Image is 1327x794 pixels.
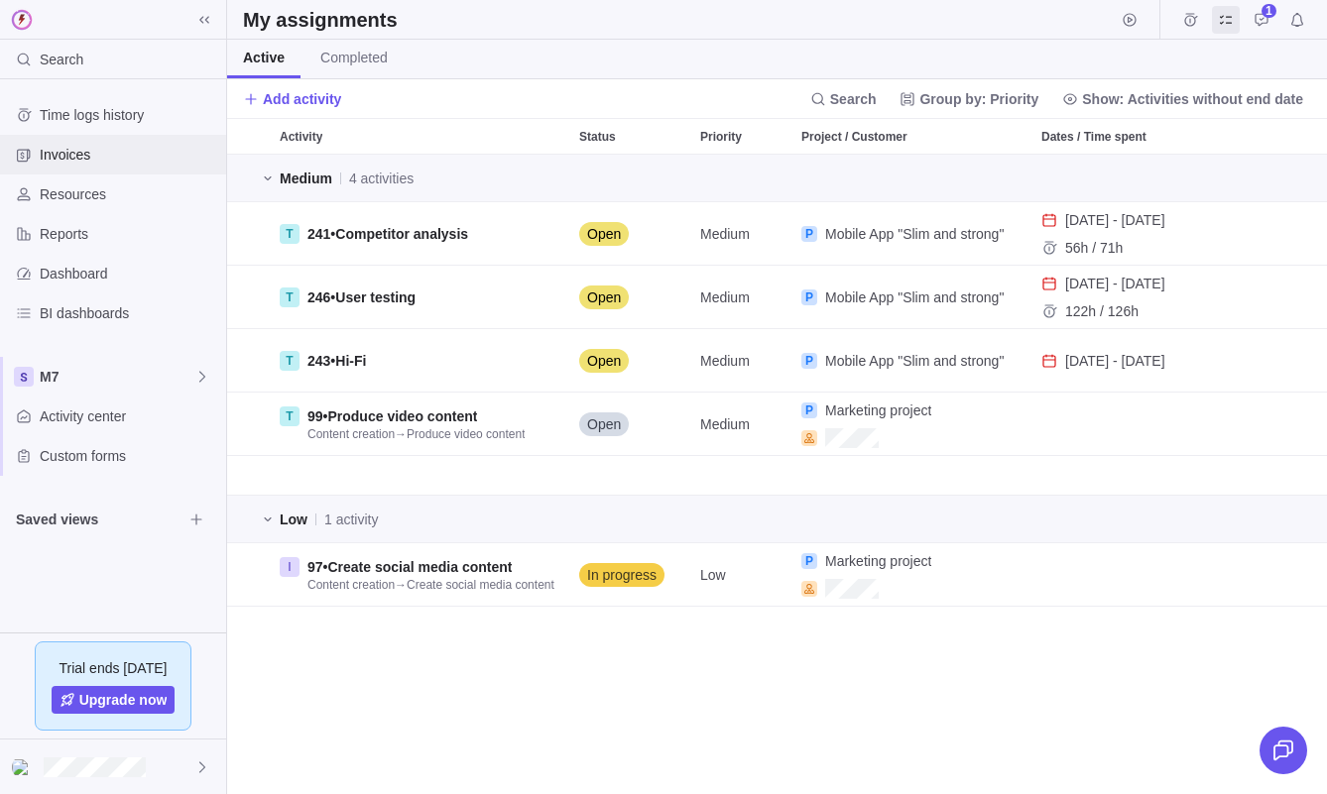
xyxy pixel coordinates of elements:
[307,353,330,369] span: 243
[571,543,692,607] div: Status
[1212,15,1240,31] a: My assignments
[692,266,793,328] div: Medium
[1176,6,1204,34] span: Time logs
[12,755,36,779] div: Emily Halvorson
[1054,85,1311,113] span: Show: Activities without end date
[892,85,1046,113] span: Group by: Priority
[324,510,378,529] span: 1 activity
[407,578,554,592] span: Create social media content
[825,402,931,418] span: Marketing project
[1065,210,1165,230] span: 16 Dec - 27 Dec, 2024
[692,393,793,456] div: Priority
[1041,127,1146,147] span: Dates / Time spent
[40,224,218,244] span: Reports
[919,89,1038,109] span: Group by: Priority
[1248,15,1275,31] a: Approval requests
[307,559,323,575] span: 97
[825,224,1004,244] a: Mobile App "Slim and strong"
[272,543,571,607] div: Activity
[335,353,366,369] span: Hi-Fi
[579,127,616,147] span: Status
[307,427,395,441] span: Content creation
[1033,456,1254,496] div: Dates / Time spent
[793,543,1033,607] div: Project / Customer
[825,287,1004,307] a: Mobile App "Slim and strong"
[280,169,332,188] span: Medium
[307,224,468,244] span: •
[40,184,218,204] span: Resources
[40,145,218,165] span: Invoices
[280,351,300,371] div: T
[272,456,571,496] div: Activity
[571,329,692,393] div: Status
[307,577,554,593] span: →
[587,565,657,585] span: In progress
[16,510,182,529] span: Saved views
[801,289,817,305] div: P
[280,510,307,529] span: Low
[280,406,300,426] div: T
[307,408,323,424] span: 99
[825,551,931,571] a: Marketing project
[307,426,525,442] span: →
[587,414,621,434] span: Open
[280,557,300,577] div: I
[692,202,793,265] div: Medium
[307,226,330,242] span: 241
[40,406,218,426] span: Activity center
[272,119,571,154] div: Activity
[825,351,1004,371] a: Mobile App "Slim and strong"
[801,226,817,242] div: P
[1065,238,1123,258] span: Time spent: 56h. Time left: 15h
[79,690,168,710] span: Upgrade now
[40,446,218,466] span: Custom forms
[40,264,218,284] span: Dashboard
[182,506,210,533] span: Browse views
[1283,15,1311,31] a: Notifications
[280,224,300,244] div: T
[802,85,885,113] span: Search
[349,169,414,188] span: 4 activities
[1212,6,1240,34] span: My assignments
[692,329,793,393] div: Priority
[40,303,218,323] span: BI dashboards
[407,427,525,441] span: Produce video content
[12,759,36,775] img: Show
[307,557,512,577] span: •
[692,543,793,607] div: Priority
[587,351,621,371] span: Open
[272,393,571,456] div: Activity
[1033,543,1254,607] div: Dates / Time spent
[801,127,907,147] span: Project / Customer
[327,559,512,575] span: Create social media content
[272,266,571,329] div: Activity
[1116,6,1144,34] span: Start timer
[52,686,176,714] span: Upgrade now
[335,226,468,242] span: Competitor analysis
[793,456,1033,496] div: Project / Customer
[335,289,416,305] span: User testing
[700,127,742,147] span: Priority
[692,329,793,392] div: Medium
[793,266,1033,329] div: Project / Customer
[307,578,395,592] span: Content creation
[801,553,817,569] div: P
[692,119,793,154] div: Priority
[40,367,194,387] span: M7
[272,202,571,266] div: Activity
[227,40,301,78] a: Active
[327,408,477,424] span: Produce video content
[793,393,1033,456] div: Project / Customer
[700,351,750,371] span: Medium
[40,105,218,125] span: Time logs history
[571,393,692,456] div: Status
[280,127,322,147] span: Activity
[692,202,793,266] div: Priority
[571,456,692,496] div: Status
[307,406,477,426] span: •
[700,565,726,585] span: Low
[692,393,793,455] div: Medium
[793,119,1033,154] div: Project / Customer
[1065,274,1165,293] span: 10 Feb - 21 Feb
[700,414,750,434] span: Medium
